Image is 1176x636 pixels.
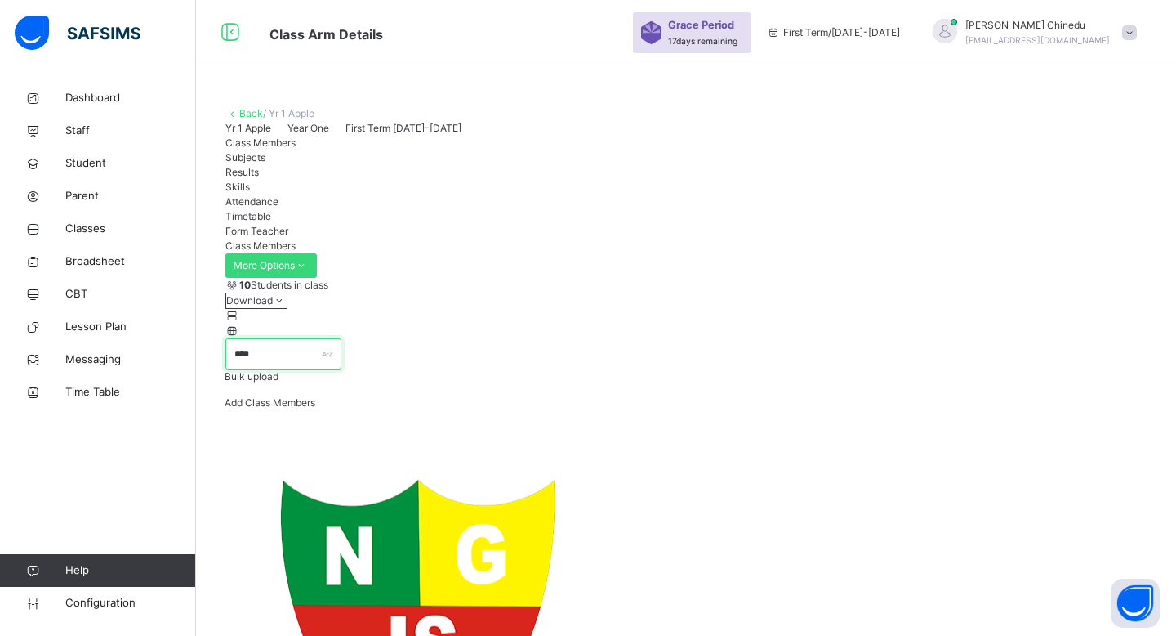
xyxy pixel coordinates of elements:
[65,188,196,204] span: Parent
[65,595,195,611] span: Configuration
[263,107,314,119] span: / Yr 1 Apple
[225,151,265,163] span: Subjects
[239,279,251,291] b: 10
[965,18,1110,33] span: [PERSON_NAME] Chinedu
[916,18,1145,47] div: JeremiahChinedu
[641,21,661,44] img: sticker-purple.71386a28dfed39d6af7621340158ba97.svg
[225,225,288,237] span: Form Teacher
[226,294,273,307] span: Download
[239,278,328,293] span: Students in class
[65,286,196,302] span: CBT
[225,137,296,149] span: Class Members
[668,17,734,33] span: Grace Period
[65,221,196,237] span: Classes
[65,253,196,270] span: Broadsheet
[65,352,196,368] span: Messaging
[225,181,250,193] span: Skills
[239,107,263,119] a: Back
[287,122,329,134] span: Year One
[225,166,259,178] span: Results
[65,562,195,579] span: Help
[225,195,278,208] span: Attendance
[65,155,196,172] span: Student
[225,396,315,409] span: Add Class Members
[65,90,196,106] span: Dashboard
[225,370,278,383] span: Bulk upload
[15,16,140,50] img: safsims
[225,240,296,252] span: Class Members
[65,384,196,401] span: Time Table
[1111,579,1160,628] button: Open asap
[234,258,309,273] span: More Options
[225,122,271,134] span: Yr 1 Apple
[345,122,461,134] span: First Term [DATE]-[DATE]
[65,123,196,139] span: Staff
[965,35,1110,45] span: [EMAIL_ADDRESS][DOMAIN_NAME]
[225,210,271,222] span: Timetable
[767,25,900,40] span: session/term information
[269,26,383,43] span: Class Arm Details
[65,319,196,335] span: Lesson Plan
[668,36,737,46] span: 17 days remaining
